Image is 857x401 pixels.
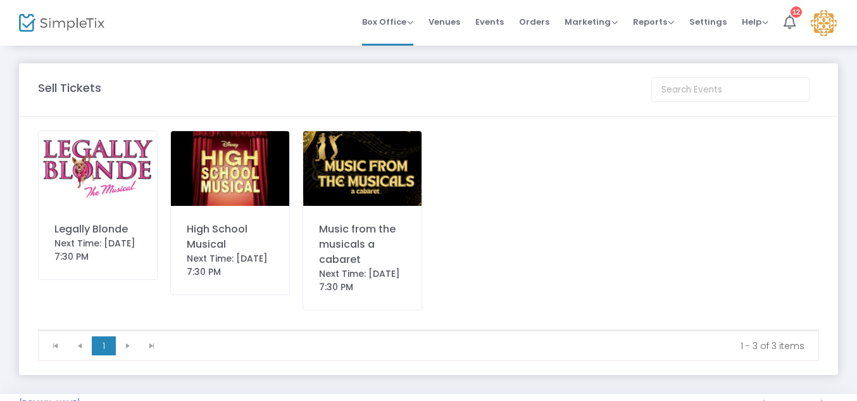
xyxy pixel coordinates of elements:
[689,6,727,38] span: Settings
[92,336,116,355] span: Page 1
[187,252,273,279] div: Next Time: [DATE] 7:30 PM
[319,222,406,267] div: Music from the musicals a cabaret
[54,237,141,264] div: Next Time: [DATE] 7:30 PM
[173,340,804,352] kendo-pager-info: 1 - 3 of 3 items
[651,77,810,102] input: Search Events
[565,16,618,28] span: Marketing
[519,6,549,38] span: Orders
[475,6,504,38] span: Events
[38,79,101,96] m-panel-title: Sell Tickets
[319,267,406,294] div: Next Time: [DATE] 7:30 PM
[791,6,802,18] div: 12
[54,222,141,237] div: Legally Blonde
[303,131,422,206] img: MUSICFROMTHEMUSICALS1.png
[171,131,289,206] img: 638925488079015795bd0192cf793c785b683c1a84521dd01e.400x400x1.jpg
[633,16,674,28] span: Reports
[362,16,413,28] span: Box Office
[428,6,460,38] span: Venues
[742,16,768,28] span: Help
[39,131,157,206] img: stacks-image-56401af.png
[187,222,273,252] div: High School Musical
